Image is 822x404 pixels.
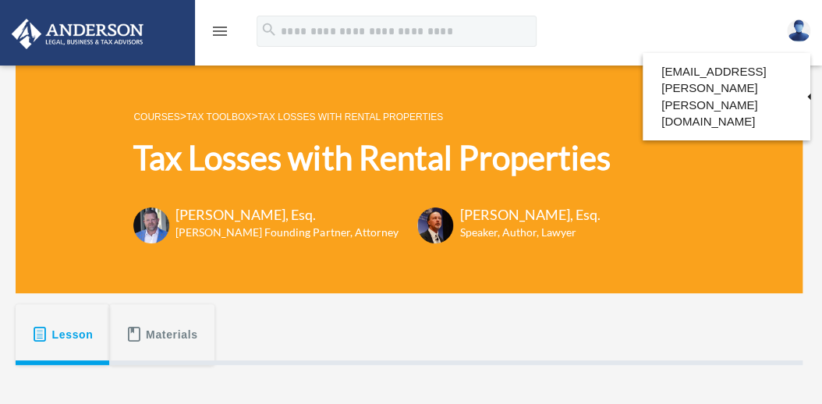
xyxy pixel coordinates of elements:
[260,21,278,38] i: search
[211,27,229,41] a: menu
[211,22,229,41] i: menu
[133,112,179,122] a: COURSES
[417,207,453,243] img: Scott-Estill-Headshot.png
[146,321,198,349] span: Materials
[133,207,169,243] img: Toby-circle-head.png
[175,225,398,240] h6: [PERSON_NAME] Founding Partner, Attorney
[787,19,810,42] img: User Pic
[133,107,610,126] p: > >
[52,321,94,349] span: Lesson
[459,205,600,225] h3: [PERSON_NAME], Esq.
[133,135,610,181] h1: Tax Losses with Rental Properties
[175,205,398,225] h3: [PERSON_NAME], Esq.
[186,112,251,122] a: Tax Toolbox
[7,19,148,49] img: Anderson Advisors Platinum Portal
[257,112,443,122] a: Tax Losses with Rental Properties
[459,225,580,240] h6: Speaker, Author, Lawyer
[643,57,810,136] a: [EMAIL_ADDRESS][PERSON_NAME][PERSON_NAME][DOMAIN_NAME]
